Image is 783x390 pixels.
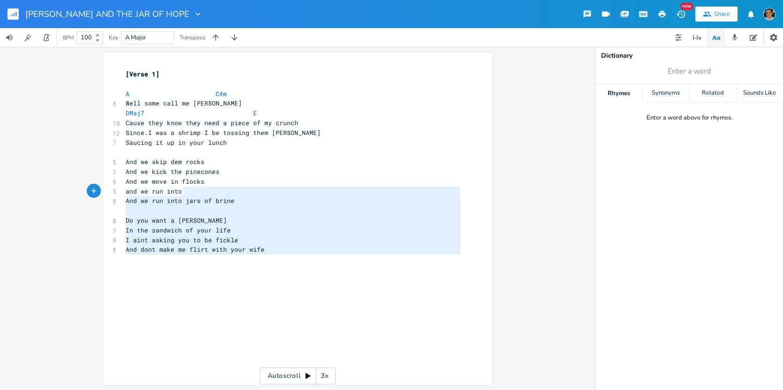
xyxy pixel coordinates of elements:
div: 3x [316,367,333,384]
span: E [253,109,257,117]
div: Related [690,84,736,103]
span: And dont make me flirt with your wife [126,245,264,254]
span: Do you want a [PERSON_NAME] [126,216,227,225]
span: In the sandwich of your life [126,226,231,234]
span: DMaj7 [126,109,144,117]
span: And we run into jars of brine [126,196,234,205]
span: Well some call me [PERSON_NAME] [126,99,242,107]
span: I aint asking you to be fickle [126,236,238,244]
span: A [126,90,129,98]
span: And we move in flocks [126,177,204,186]
div: Dictionary [601,52,777,59]
span: A Major [125,33,146,42]
div: Key [109,35,118,40]
div: Share [714,10,730,18]
button: Share [695,7,738,22]
span: Saucing it up in your lunch [126,138,227,147]
img: John Pick [763,8,775,20]
span: And we skip dem rocks [126,157,204,166]
div: New [681,3,693,10]
span: [Verse 1] [126,70,159,78]
span: [PERSON_NAME] AND THE JAR OF HOPE [25,10,189,18]
div: Enter a word above for rhymes. [647,114,732,122]
div: BPM [63,35,74,40]
div: Synonyms [642,84,689,103]
div: Rhymes [595,84,642,103]
div: Transpose [180,35,205,40]
div: Autoscroll [260,367,336,384]
span: Since.I was a shrimp I be tossing them [PERSON_NAME] [126,128,321,137]
div: Sounds Like [737,84,783,103]
span: and we run into [126,187,182,195]
span: And we kick the pinecones [126,167,219,176]
span: Enter a word [668,66,711,77]
span: Cause they know they need a piece of my crunch [126,119,298,127]
span: C#m [216,90,227,98]
button: New [671,6,690,22]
